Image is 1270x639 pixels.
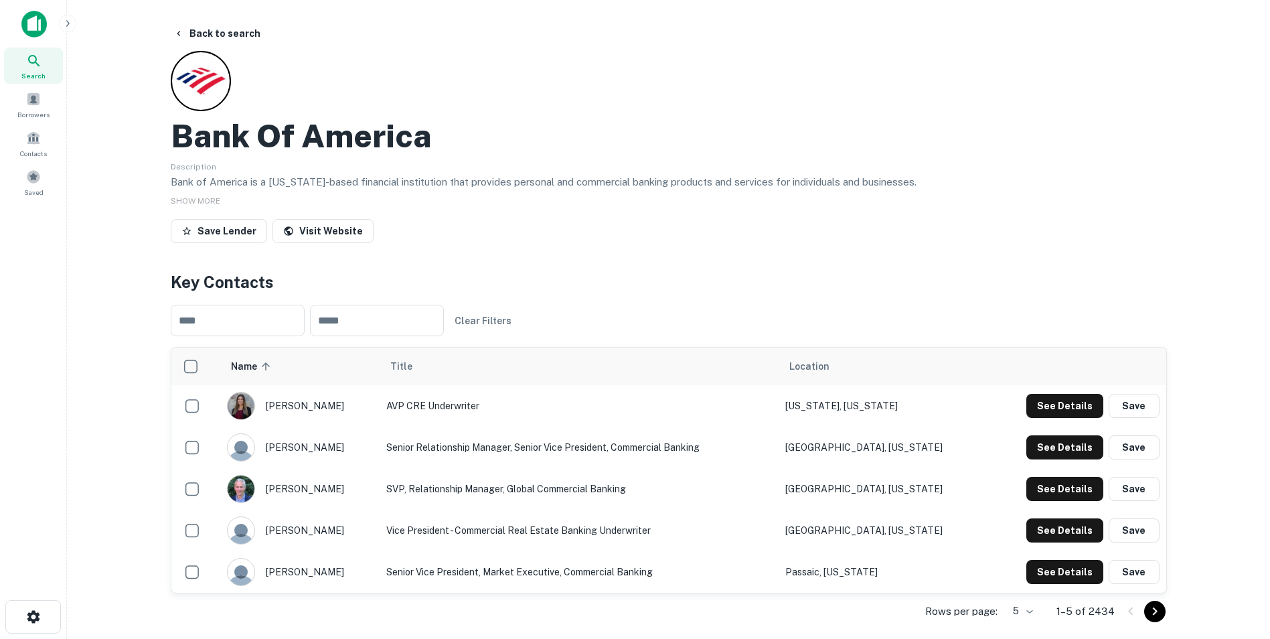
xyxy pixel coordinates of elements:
[1026,435,1103,459] button: See Details
[1026,518,1103,543] button: See Details
[1144,601,1166,622] button: Go to next page
[779,551,987,593] td: Passaic, [US_STATE]
[4,125,63,161] a: Contacts
[779,427,987,468] td: [GEOGRAPHIC_DATA], [US_STATE]
[220,348,380,385] th: Name
[227,475,373,503] div: [PERSON_NAME]
[1109,518,1160,543] button: Save
[380,385,779,427] td: AVP CRE Underwriter
[227,558,373,586] div: [PERSON_NAME]
[380,468,779,510] td: SVP, Relationship Manager, Global Commercial Banking
[380,551,779,593] td: Senior Vice President, Market Executive, Commercial Banking
[171,196,220,206] span: SHOW MORE
[779,348,987,385] th: Location
[779,510,987,551] td: [GEOGRAPHIC_DATA], [US_STATE]
[4,48,63,84] a: Search
[228,476,254,502] img: 1625152928042
[1026,394,1103,418] button: See Details
[1026,560,1103,584] button: See Details
[171,162,216,171] span: Description
[228,517,254,544] img: 9c8pery4andzj6ohjkjp54ma2
[1003,601,1035,621] div: 5
[779,468,987,510] td: [GEOGRAPHIC_DATA], [US_STATE]
[1056,603,1115,620] p: 1–5 of 2434
[21,11,47,38] img: capitalize-icon.png
[228,393,254,419] img: 1568641993372
[20,148,47,159] span: Contacts
[228,434,254,461] img: 9c8pery4andzj6ohjkjp54ma2
[380,510,779,551] td: Vice President - Commercial Real Estate Banking Underwriter
[1026,477,1103,501] button: See Details
[231,358,274,374] span: Name
[1203,532,1270,596] iframe: Chat Widget
[272,219,374,243] a: Visit Website
[1109,560,1160,584] button: Save
[171,174,1167,190] p: Bank of America is a [US_STATE]-based financial institution that provides personal and commercial...
[390,358,430,374] span: Title
[779,385,987,427] td: [US_STATE], [US_STATE]
[4,86,63,123] a: Borrowers
[171,270,1167,294] h4: Key Contacts
[449,309,517,333] button: Clear Filters
[789,358,829,374] span: Location
[168,21,266,46] button: Back to search
[171,348,1166,593] div: scrollable content
[1109,435,1160,459] button: Save
[1109,394,1160,418] button: Save
[1109,477,1160,501] button: Save
[171,117,431,155] h2: Bank Of America
[171,219,267,243] button: Save Lender
[4,164,63,200] a: Saved
[21,70,46,81] span: Search
[380,427,779,468] td: Senior Relationship Manager, Senior Vice President, Commercial Banking
[227,433,373,461] div: [PERSON_NAME]
[17,109,50,120] span: Borrowers
[227,516,373,545] div: [PERSON_NAME]
[925,603,998,620] p: Rows per page:
[24,187,44,198] span: Saved
[380,348,779,385] th: Title
[227,392,373,420] div: [PERSON_NAME]
[228,559,254,585] img: 9c8pery4andzj6ohjkjp54ma2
